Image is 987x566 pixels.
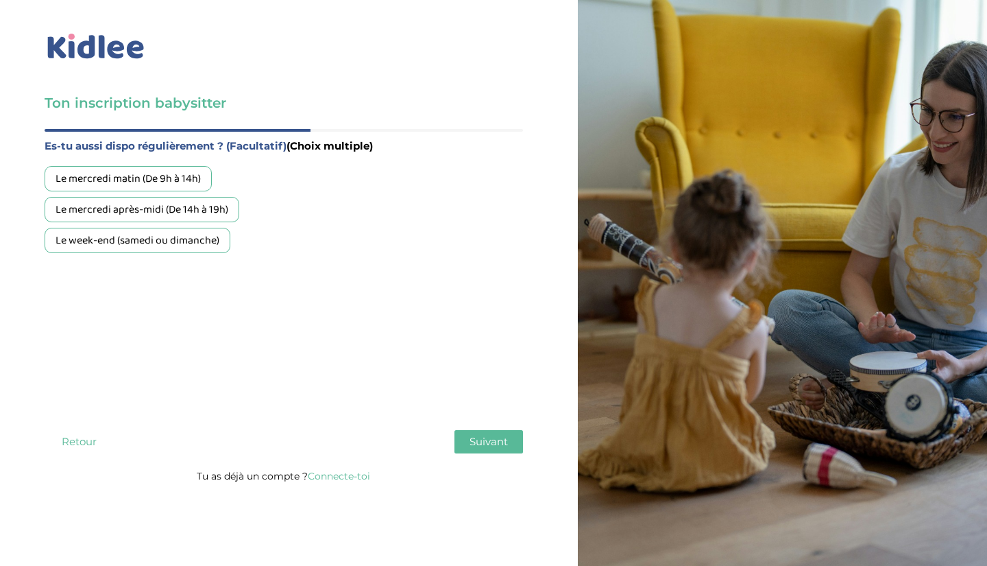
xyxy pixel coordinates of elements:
[45,31,147,62] img: logo_kidlee_bleu
[45,166,212,191] div: Le mercredi matin (De 9h à 14h)
[470,435,508,448] span: Suivant
[308,470,370,482] a: Connecte-toi
[454,430,523,453] button: Suivant
[45,430,113,453] button: Retour
[45,467,523,485] p: Tu as déjà un compte ?
[45,93,523,113] h3: Ton inscription babysitter
[45,228,230,253] div: Le week-end (samedi ou dimanche)
[45,197,239,222] div: Le mercredi après-midi (De 14h à 19h)
[287,139,373,152] span: (Choix multiple)
[45,137,523,155] label: Es-tu aussi dispo régulièrement ? (Facultatif)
